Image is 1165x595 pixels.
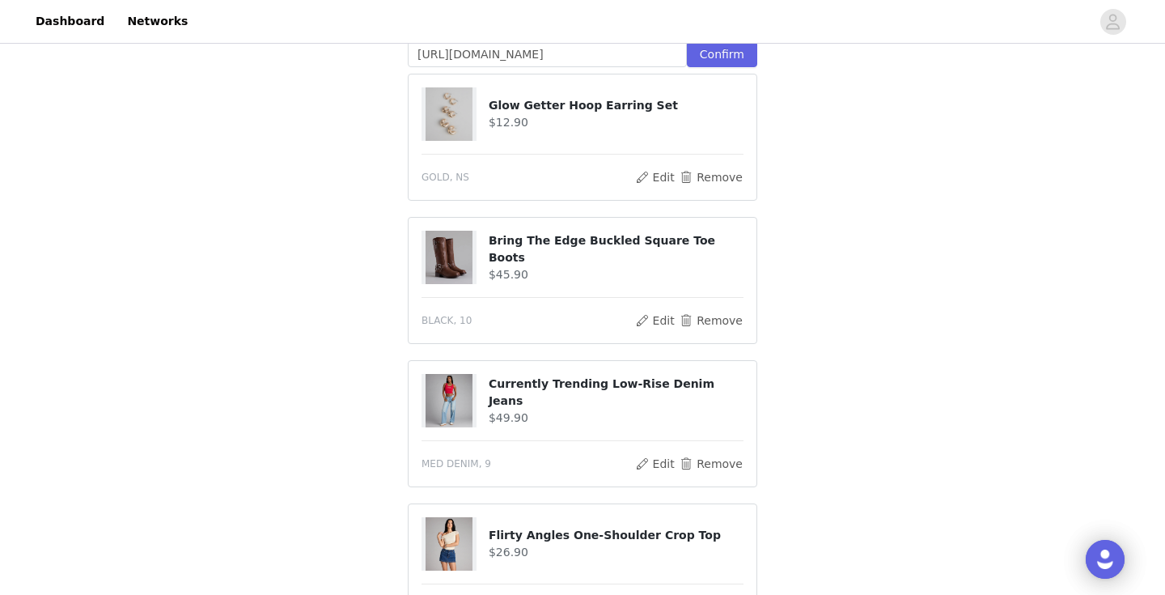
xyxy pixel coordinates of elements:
[1086,540,1125,579] div: Open Intercom Messenger
[687,41,757,67] button: Confirm
[679,311,743,330] button: Remove
[26,3,114,40] a: Dashboard
[422,313,472,328] span: BLACK, 10
[489,114,743,131] h4: $12.90
[489,527,743,544] h4: Flirty Angles One-Shoulder Crop Top
[634,311,676,330] button: Edit
[679,454,743,474] button: Remove
[426,231,472,284] img: Bring The Edge Buckled Square Toe Boots
[426,374,472,427] img: Currently Trending Low-Rise Denim Jeans
[489,544,743,561] h4: $26.90
[422,170,469,185] span: GOLD, NS
[426,517,472,571] img: Flirty Angles One-Shoulder Crop Top
[426,87,472,141] img: Glow Getter Hoop Earring Set
[489,266,743,283] h4: $45.90
[489,410,743,427] h4: $49.90
[408,41,687,67] input: Checkout URL
[634,454,676,474] button: Edit
[422,457,491,471] span: MED DENIM, 9
[489,376,743,410] h4: Currently Trending Low-Rise Denim Jeans
[634,168,676,187] button: Edit
[489,97,743,114] h4: Glow Getter Hoop Earring Set
[117,3,197,40] a: Networks
[1105,9,1121,35] div: avatar
[489,232,743,266] h4: Bring The Edge Buckled Square Toe Boots
[679,168,743,187] button: Remove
